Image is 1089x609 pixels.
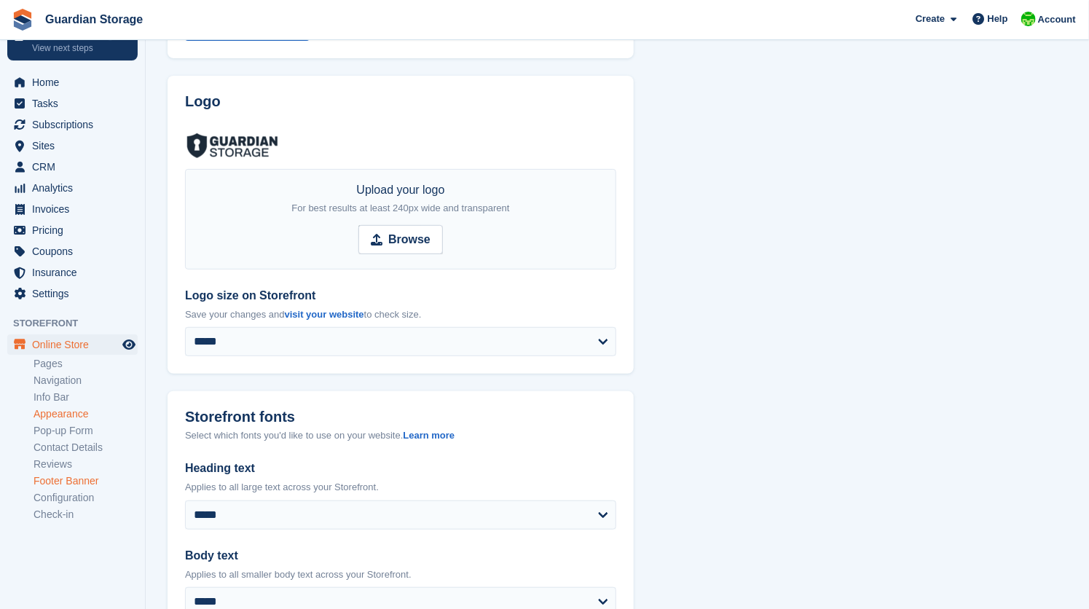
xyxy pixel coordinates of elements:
label: Heading text [185,460,616,477]
img: stora-icon-8386f47178a22dfd0bd8f6a31ec36ba5ce8667c1dd55bd0f319d3a0aa187defe.svg [12,9,34,31]
label: Body text [185,547,616,565]
p: View next steps [32,42,119,55]
span: Settings [32,283,119,304]
span: For best results at least 240px wide and transparent [291,203,509,213]
span: Home [32,72,119,93]
img: guardian-storage-logo.png [185,127,281,164]
label: Logo size on Storefront [185,287,616,304]
span: Tasks [32,93,119,114]
h2: Storefront fonts [185,409,295,425]
input: Browse [358,225,443,254]
a: menu [7,157,138,177]
a: menu [7,114,138,135]
a: menu [7,220,138,240]
a: visit your website [285,309,364,320]
span: Help [988,12,1008,26]
h2: Logo [185,93,616,110]
span: Invoices [32,199,119,219]
img: Andrew Kinakin [1021,12,1036,26]
a: Appearance [34,407,138,421]
a: Pages [34,357,138,371]
span: Analytics [32,178,119,198]
span: Coupons [32,241,119,262]
p: Applies to all large text across your Storefront. [185,480,616,495]
span: Subscriptions [32,114,119,135]
a: Contact Details [34,441,138,455]
div: Select which fonts you'd like to use on your website. [185,428,616,443]
a: Check-in [34,508,138,522]
a: Preview store [120,336,138,353]
a: menu [7,199,138,219]
a: menu [7,178,138,198]
a: Footer Banner [34,474,138,488]
a: Pop-up Form [34,424,138,438]
a: Configuration [34,491,138,505]
a: menu [7,72,138,93]
span: Storefront [13,316,145,331]
span: Pricing [32,220,119,240]
span: Sites [32,135,119,156]
p: Applies to all smaller body text across your Storefront. [185,567,616,582]
a: Guardian Storage [39,7,149,31]
a: Learn more [403,430,455,441]
a: menu [7,135,138,156]
a: Navigation [34,374,138,388]
span: Account [1038,12,1076,27]
a: Info Bar [34,390,138,404]
a: menu [7,334,138,355]
a: Reviews [34,457,138,471]
span: CRM [32,157,119,177]
a: menu [7,241,138,262]
p: Save your changes and to check size. [185,307,616,322]
span: Insurance [32,262,119,283]
a: menu [7,262,138,283]
span: Online Store [32,334,119,355]
a: Your onboarding View next steps [7,22,138,60]
strong: Browse [388,231,431,248]
div: Upload your logo [291,181,509,216]
a: menu [7,93,138,114]
span: Create [916,12,945,26]
a: menu [7,283,138,304]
